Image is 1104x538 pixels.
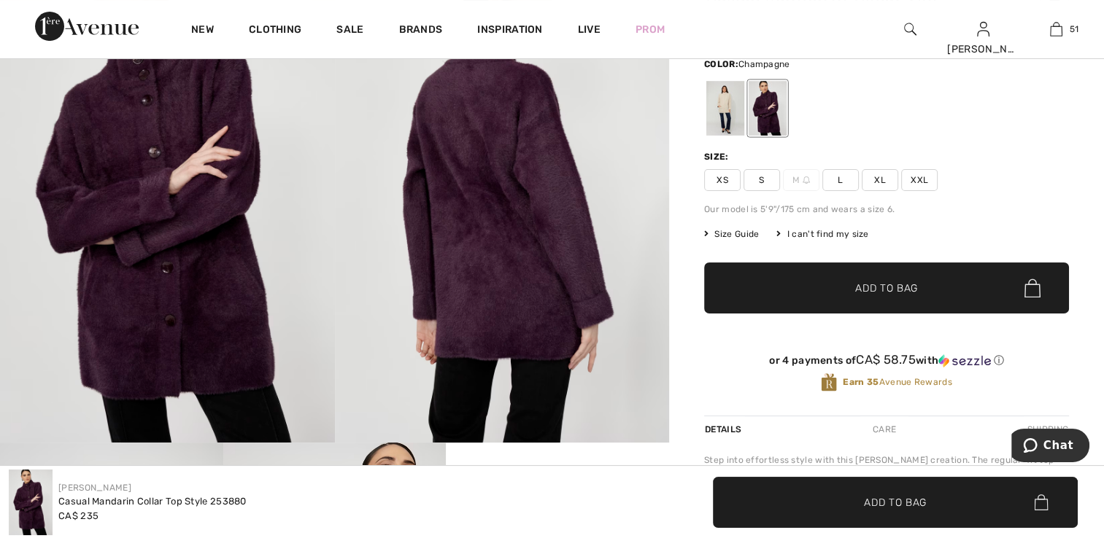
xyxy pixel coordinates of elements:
[821,373,837,392] img: Avenue Rewards
[860,416,908,443] div: Care
[704,353,1069,367] div: or 4 payments of with
[738,59,790,69] span: Champagne
[58,483,131,493] a: [PERSON_NAME]
[938,354,991,367] img: Sezzle
[1020,20,1092,38] a: 51
[977,20,989,38] img: My Info
[977,22,989,36] a: Sign In
[636,22,665,37] a: Prom
[336,23,363,39] a: Sale
[783,169,819,191] span: M
[477,23,542,39] span: Inspiration
[704,353,1069,373] div: or 4 payments ofCA$ 58.75withSezzle Click to learn more about Sezzle
[843,375,951,389] span: Avenue Rewards
[803,176,810,184] img: ring-m.svg
[1024,416,1069,443] div: Shipping
[704,150,732,163] div: Size:
[704,203,1069,216] div: Our model is 5'9"/175 cm and wears a size 6.
[843,377,879,387] strong: Earn 35
[713,477,1078,528] button: Add to Bag
[704,416,745,443] div: Details
[9,469,53,535] img: Casual Mandarin Collar Top Style 253880
[704,453,1069,532] div: Step into effortless style with this [PERSON_NAME] creation. The regular-fit top features a chic ...
[35,12,139,41] img: 1ère Avenue
[191,23,214,39] a: New
[1034,494,1048,510] img: Bag.svg
[864,494,927,510] span: Add to Bag
[904,20,916,38] img: search the website
[578,22,601,37] a: Live
[58,510,99,521] span: CA$ 235
[862,169,898,191] span: XL
[249,23,301,39] a: Clothing
[749,81,787,136] div: Plum
[704,169,741,191] span: XS
[1070,23,1079,36] span: 51
[744,169,780,191] span: S
[1050,20,1062,38] img: My Bag
[706,81,744,136] div: Champagne
[822,169,859,191] span: L
[856,352,916,367] span: CA$ 58.75
[776,227,868,241] div: I can't find my size
[855,281,918,296] span: Add to Bag
[1011,429,1089,465] iframe: Opens a widget where you can chat to one of our agents
[1024,278,1041,297] img: Bag.svg
[58,494,247,509] div: Casual Mandarin Collar Top Style 253880
[704,262,1069,313] button: Add to Bag
[704,227,759,241] span: Size Guide
[399,23,443,39] a: Brands
[704,59,738,69] span: Color:
[901,169,938,191] span: XXL
[947,42,1019,57] div: [PERSON_NAME]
